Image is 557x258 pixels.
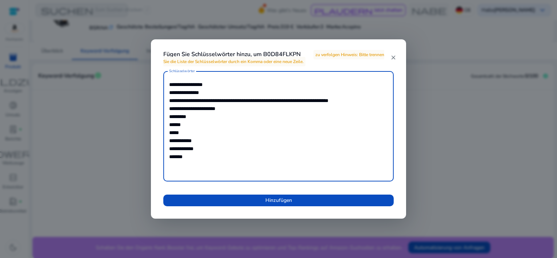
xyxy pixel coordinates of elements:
[163,50,384,66] span: zu verfolgen Hinweis: Bitte trennen Sie die Liste der Schlüsselwörter durch ein Komma oder eine n...
[163,51,391,65] h4: Fügen Sie Schlüsselwörter hinzu, um B0D84FLKPN
[169,69,195,74] mat-label: Schlüsselwörter
[391,54,396,61] mat-icon: close
[265,196,292,204] span: Hinzufügen
[163,195,394,206] button: Hinzufügen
